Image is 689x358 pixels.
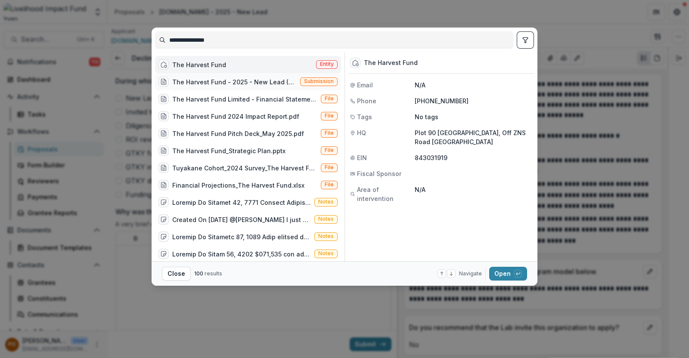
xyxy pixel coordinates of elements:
div: The Harvest Fund_Strategic Plan.pptx [172,146,286,155]
span: File [325,164,334,170]
span: File [325,182,334,188]
div: The Harvest Fund Limited - Financial Statements 2024...pdf [172,95,317,104]
span: Notes [318,233,334,239]
span: File [325,96,334,102]
p: [PHONE_NUMBER] [415,96,532,105]
button: Close [162,267,191,281]
div: Loremip Do Sitam 56, 4202 $071,535 con adip elits do EiusModt Incidi Utla etd magnaa en adminimv ... [172,250,311,259]
p: 843031919 [415,153,532,162]
div: The Harvest Fund - 2025 - New Lead (Choose this when adding a new proposal to the first stage of ... [172,77,297,86]
span: Email [357,80,373,89]
span: File [325,113,334,119]
span: Submission [304,78,334,84]
div: Financial Projections_The Harvest Fund.xlsx [172,181,304,190]
div: Loremip Do Sitametc 87, 1089 Adip elitsed doei temp Incidi utl Etdolor magna. Aliqu enimadm ve Qu... [172,232,311,241]
div: Tuyakane Cohort_2024 Survey_The Harvest Fund.xlsx [172,164,317,173]
p: N/A [415,80,532,89]
p: No tags [415,112,438,121]
div: Loremip Do Sitamet 42, 7771 Consect Adipisci Elitsedd ei t incididuntu laboreetd mag ali Enimad M... [172,198,311,207]
p: Plot 90 [GEOGRAPHIC_DATA], Off ZNS Road [GEOGRAPHIC_DATA] [415,128,532,146]
span: Navigate [459,270,482,278]
span: Notes [318,250,334,256]
span: 100 [194,270,203,277]
button: toggle filters [517,31,534,49]
div: The Harvest Fund [172,60,226,69]
span: File [325,130,334,136]
span: HQ [357,128,366,137]
span: Area of intervention [357,185,415,203]
span: Phone [357,96,376,105]
span: Fiscal Sponsor [357,169,401,178]
div: The Harvest Fund Pitch Deck_May 2025.pdf [172,129,304,138]
span: Notes [318,216,334,222]
button: Open [489,267,527,281]
span: Entity [320,61,334,67]
span: File [325,147,334,153]
div: Created On [DATE] @[PERSON_NAME] I just uploaded the minutes from the last virtual Board Meeting ... [172,215,311,224]
div: The Harvest Fund [364,59,418,67]
div: The Harvest Fund 2024 Impact Report.pdf [172,112,299,121]
span: Tags [357,112,372,121]
span: EIN [357,153,367,162]
p: N/A [415,185,532,194]
span: Notes [318,199,334,205]
span: results [205,270,222,277]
